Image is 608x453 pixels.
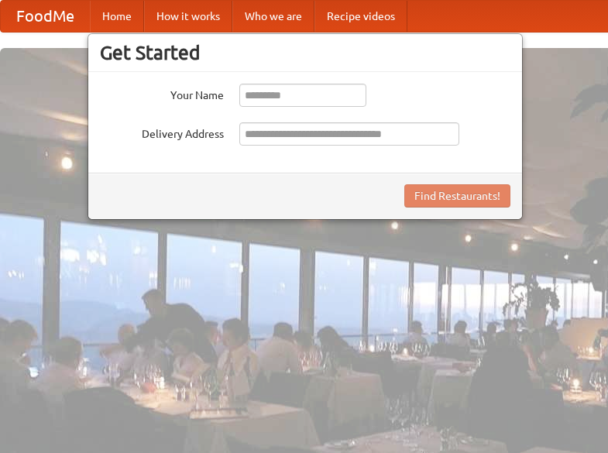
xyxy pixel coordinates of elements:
[100,122,224,142] label: Delivery Address
[404,184,510,208] button: Find Restaurants!
[100,41,510,64] h3: Get Started
[1,1,90,32] a: FoodMe
[100,84,224,103] label: Your Name
[90,1,144,32] a: Home
[232,1,314,32] a: Who we are
[314,1,407,32] a: Recipe videos
[144,1,232,32] a: How it works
